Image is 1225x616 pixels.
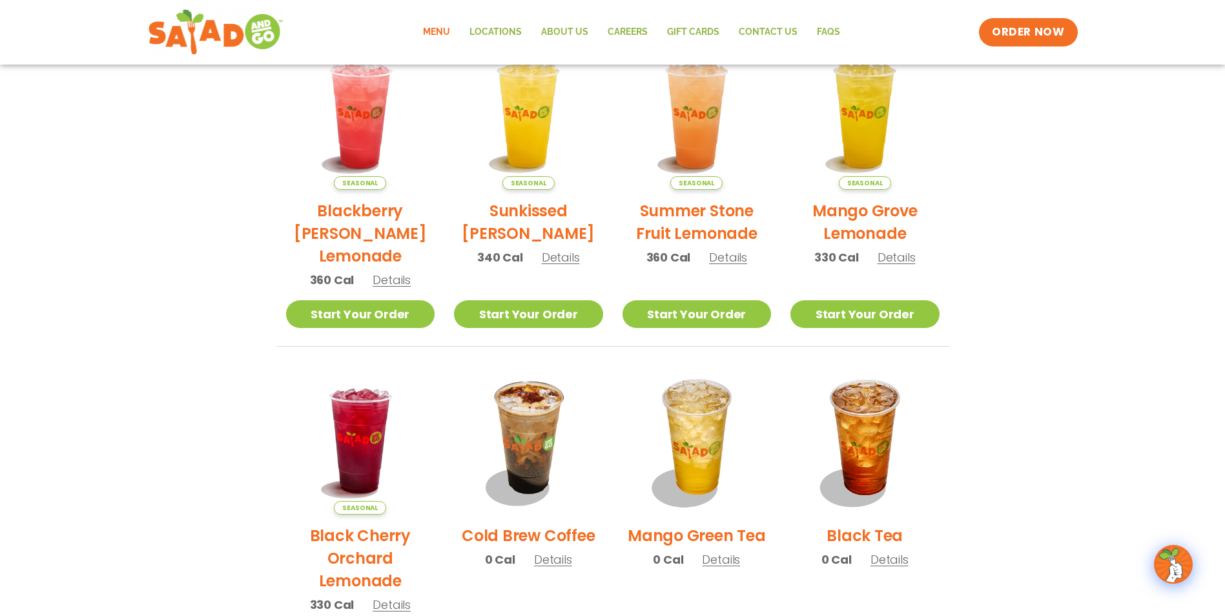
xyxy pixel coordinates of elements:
span: 340 Cal [477,249,523,266]
nav: Menu [413,17,850,47]
span: 0 Cal [485,551,515,568]
img: Product photo for Mango Grove Lemonade [790,41,940,190]
span: 360 Cal [310,271,355,289]
a: About Us [531,17,598,47]
img: Product photo for Mango Green Tea [623,366,772,515]
a: FAQs [807,17,850,47]
img: wpChatIcon [1155,546,1191,582]
a: Start Your Order [286,300,435,328]
img: Product photo for Blackberry Bramble Lemonade [286,41,435,190]
h2: Sunkissed [PERSON_NAME] [454,200,603,245]
h2: Summer Stone Fruit Lemonade [623,200,772,245]
a: Menu [413,17,460,47]
a: ORDER NOW [979,18,1077,46]
h2: Blackberry [PERSON_NAME] Lemonade [286,200,435,267]
span: Details [542,249,580,265]
a: Locations [460,17,531,47]
a: GIFT CARDS [657,17,729,47]
img: Product photo for Sunkissed Yuzu Lemonade [454,41,603,190]
span: Seasonal [334,176,386,190]
h2: Black Tea [827,524,903,547]
span: Details [534,551,572,568]
a: Start Your Order [790,300,940,328]
img: Product photo for Black Cherry Orchard Lemonade [286,366,435,515]
span: Details [870,551,909,568]
img: Product photo for Black Tea [790,366,940,515]
img: Product photo for Summer Stone Fruit Lemonade [623,41,772,190]
span: 0 Cal [821,551,852,568]
span: Details [373,597,411,613]
span: Details [702,551,740,568]
a: Careers [598,17,657,47]
h2: Cold Brew Coffee [462,524,595,547]
span: 330 Cal [310,596,355,613]
span: Seasonal [839,176,891,190]
span: Details [878,249,916,265]
img: new-SAG-logo-768×292 [148,6,284,58]
h2: Mango Grove Lemonade [790,200,940,245]
img: Product photo for Cold Brew Coffee [454,366,603,515]
h2: Mango Green Tea [628,524,765,547]
span: 360 Cal [646,249,691,266]
span: Seasonal [670,176,723,190]
span: Details [709,249,747,265]
span: 0 Cal [653,551,683,568]
a: Start Your Order [623,300,772,328]
span: Seasonal [334,501,386,515]
a: Start Your Order [454,300,603,328]
span: 330 Cal [814,249,859,266]
span: Details [373,272,411,288]
h2: Black Cherry Orchard Lemonade [286,524,435,592]
span: Seasonal [502,176,555,190]
a: Contact Us [729,17,807,47]
span: ORDER NOW [992,25,1064,40]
